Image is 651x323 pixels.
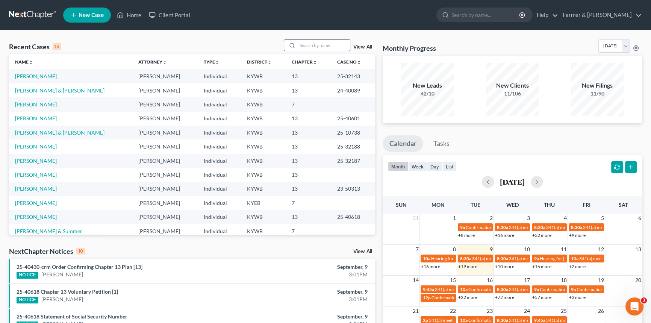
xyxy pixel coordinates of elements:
a: +10 more [495,264,514,269]
a: [PERSON_NAME] [15,200,57,206]
span: 15 [449,276,457,285]
td: 25-10738 [331,126,375,140]
span: 8:30a [497,287,508,292]
span: 9a [534,287,539,292]
span: Hearing for [PERSON_NAME] [540,256,598,261]
span: New Case [79,12,104,18]
td: 7 [286,196,332,210]
a: +22 more [458,294,477,300]
span: Wed [506,202,518,208]
a: Attorneyunfold_more [138,59,167,65]
span: 8:30a [571,224,582,230]
td: 13 [286,83,332,97]
a: [PERSON_NAME] & [PERSON_NAME] [15,129,104,136]
td: Individual [198,224,241,238]
input: Search by name... [297,40,350,51]
a: [PERSON_NAME] [15,101,57,108]
div: New Leads [401,81,454,90]
td: 7 [286,97,332,111]
span: 14 [412,276,419,285]
a: Districtunfold_more [247,59,271,65]
span: 22 [449,306,457,315]
i: unfold_more [313,60,317,65]
div: 10 [76,248,85,255]
td: 25-32187 [331,154,375,168]
a: +72 more [495,294,514,300]
a: 25-40618 Chapter 13 Voluntary Petition [1] [17,288,118,295]
a: [PERSON_NAME] [15,115,57,121]
td: 25-40601 [331,112,375,126]
span: 26 [597,306,605,315]
td: KYEB [241,196,285,210]
span: 17 [523,276,531,285]
span: 10a [460,287,468,292]
div: September, 9 [256,313,368,320]
td: KYWB [241,182,285,196]
span: 18 [560,276,568,285]
span: Sun [396,202,407,208]
td: Individual [198,97,241,111]
span: 8:30a [534,224,545,230]
span: Hearing for [PERSON_NAME] & [PERSON_NAME] [431,256,530,261]
span: 12p [423,295,431,300]
a: Help [533,8,558,22]
a: Tasks [427,135,456,152]
a: +8 more [458,232,475,238]
span: 341(a) meeting for [PERSON_NAME] [509,317,581,323]
td: 13 [286,168,332,182]
a: +2 more [569,264,586,269]
span: 341(a) meeting for [PERSON_NAME] [509,256,581,261]
td: [PERSON_NAME] [132,224,198,238]
span: 5 [600,214,605,223]
a: [PERSON_NAME] [41,296,83,303]
span: 341(a) meeting for [PERSON_NAME] [546,317,619,323]
button: week [408,161,427,171]
input: Search by name... [451,8,520,22]
td: Individual [198,69,241,83]
td: [PERSON_NAME] [132,112,198,126]
td: 25-32188 [331,140,375,153]
span: Confirmation hearing for [PERSON_NAME] [468,287,554,292]
div: September, 9 [256,263,368,271]
a: +16 more [421,264,440,269]
a: +57 more [532,294,551,300]
td: 13 [286,210,332,224]
a: [PERSON_NAME] [15,143,57,150]
button: month [388,161,408,171]
td: 13 [286,69,332,83]
span: 341(a) meeting for [PERSON_NAME] & [PERSON_NAME] [472,256,584,261]
td: KYWB [241,210,285,224]
span: 10a [571,256,578,261]
a: +16 more [532,264,551,269]
div: 11/90 [571,90,624,97]
span: 9:45a [423,287,434,292]
td: KYWB [241,69,285,83]
span: 3 [526,214,531,223]
td: Individual [198,210,241,224]
div: NOTICE [17,272,38,279]
a: [PERSON_NAME] [15,158,57,164]
span: Sat [619,202,628,208]
a: 25-40618 Statement of Social Security Number [17,313,127,320]
span: 12 [597,245,605,254]
td: [PERSON_NAME] [132,182,198,196]
td: Individual [198,126,241,140]
a: +9 more [569,232,586,238]
td: 13 [286,140,332,153]
a: +19 more [458,264,477,269]
div: 15 [53,43,61,50]
span: 19 [597,276,605,285]
td: KYWB [241,140,285,153]
span: Fri [583,202,590,208]
span: 8:30a [497,256,508,261]
div: 11/106 [486,90,539,97]
button: list [442,161,457,171]
td: Individual [198,168,241,182]
h3: Monthly Progress [383,44,436,53]
a: Farmer & [PERSON_NAME] [559,8,642,22]
td: 13 [286,126,332,140]
td: [PERSON_NAME] [132,140,198,153]
span: 7 [415,245,419,254]
a: +3 more [569,294,586,300]
td: Individual [198,182,241,196]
